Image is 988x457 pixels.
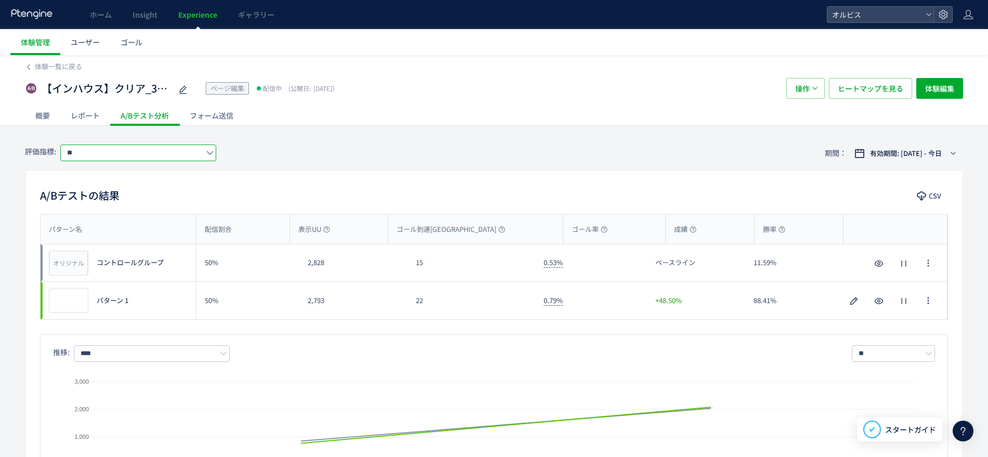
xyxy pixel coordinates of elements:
[49,251,88,276] div: オリジナル
[674,225,696,234] span: 成績
[786,78,825,99] button: 操作
[870,148,942,159] span: 有効期間: [DATE] - 今日
[848,145,963,162] button: 有効期間: [DATE] - 今日
[829,78,912,99] button: ヒートマップを見る
[298,225,330,234] span: 表示UU
[74,378,89,385] text: 3,000
[407,282,536,319] div: 22
[829,7,921,22] span: オルビス
[299,282,407,319] div: 2,793
[196,282,299,319] div: 50%
[49,289,88,312] img: b6ded93acf3d5cf45b25c408b2b2201d1755683287241.jpeg
[238,9,274,20] span: ギャラリー
[210,83,244,93] span: ページ編集
[35,61,82,71] span: 体験一覧に戻る
[74,406,89,412] text: 2,000
[407,244,536,281] div: 15
[825,145,847,162] span: 期間：
[110,105,179,126] div: A/Bテスト分析
[90,9,112,20] span: ホーム
[745,282,844,319] div: 88.41%
[21,37,50,47] span: 体験管理
[572,225,608,234] span: ゴール率
[397,225,505,234] span: ゴール到達[GEOGRAPHIC_DATA]
[655,258,695,268] span: ベースライン
[745,244,844,281] div: 11.59%
[838,78,903,99] span: ヒートマップを見る
[121,37,142,47] span: ゴール
[53,347,70,357] span: 推移:
[916,78,963,99] button: 体験編集
[179,105,244,126] div: フォーム送信
[299,244,407,281] div: 2,828
[655,296,682,306] span: +48.50%
[795,78,810,99] span: 操作
[25,105,60,126] div: 概要
[544,257,563,268] span: 0.53%
[60,105,110,126] div: レポート
[885,424,936,435] span: スタートガイド
[49,225,82,234] span: パターン名
[178,9,217,20] span: Experience
[925,78,954,99] span: 体験編集
[133,9,157,20] span: Insight
[42,81,172,96] span: 【インハウス】クリア_331FV~Q1間ブロック変更
[71,37,100,47] span: ユーザー
[97,258,164,268] span: コントロールグループ
[263,83,282,94] span: 配信中
[288,84,311,93] span: (公開日:
[25,146,56,156] span: 評価指標:
[40,187,120,204] h2: A/Bテストの結果
[205,225,232,234] span: 配信割合
[286,84,338,93] span: [DATE]）
[929,188,941,204] span: CSV
[74,434,89,440] text: 1,000
[912,188,948,204] button: CSV
[196,244,299,281] div: 50%
[763,225,785,234] span: 勝率
[544,295,563,306] span: 0.79%
[97,296,128,306] span: パターン 1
